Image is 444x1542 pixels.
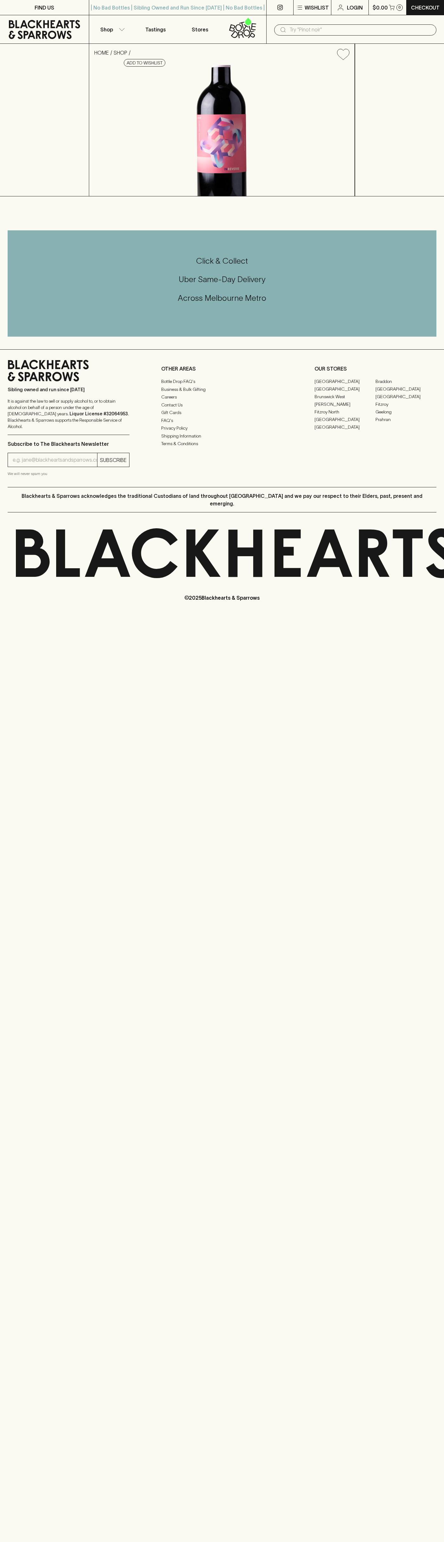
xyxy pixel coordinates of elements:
[114,50,127,56] a: SHOP
[375,393,436,400] a: [GEOGRAPHIC_DATA]
[289,25,431,35] input: Try "Pinot noir"
[178,15,222,43] a: Stores
[375,378,436,385] a: Braddon
[133,15,178,43] a: Tastings
[161,365,283,372] p: OTHER AREAS
[8,274,436,285] h5: Uber Same-Day Delivery
[12,492,432,507] p: Blackhearts & Sparrows acknowledges the traditional Custodians of land throughout [GEOGRAPHIC_DAT...
[89,65,355,196] img: 40279.png
[375,416,436,423] a: Prahran
[70,411,128,416] strong: Liquor License #32064953
[8,230,436,337] div: Call to action block
[315,365,436,372] p: OUR STORES
[145,26,166,33] p: Tastings
[375,385,436,393] a: [GEOGRAPHIC_DATA]
[315,393,375,400] a: Brunswick West
[8,293,436,303] h5: Across Melbourne Metro
[8,440,129,448] p: Subscribe to The Blackhearts Newsletter
[8,256,436,266] h5: Click & Collect
[398,6,401,9] p: 0
[8,398,129,430] p: It is against the law to sell or supply alcohol to, or to obtain alcohol on behalf of a person un...
[161,440,283,448] a: Terms & Conditions
[89,15,134,43] button: Shop
[124,59,165,67] button: Add to wishlist
[192,26,208,33] p: Stores
[335,46,352,63] button: Add to wishlist
[8,386,129,393] p: Sibling owned and run since [DATE]
[315,416,375,423] a: [GEOGRAPHIC_DATA]
[315,385,375,393] a: [GEOGRAPHIC_DATA]
[373,4,388,11] p: $0.00
[161,425,283,432] a: Privacy Policy
[100,26,113,33] p: Shop
[315,408,375,416] a: Fitzroy North
[161,401,283,409] a: Contact Us
[161,393,283,401] a: Careers
[161,385,283,393] a: Business & Bulk Gifting
[8,471,129,477] p: We will never spam you
[315,400,375,408] a: [PERSON_NAME]
[97,453,129,467] button: SUBSCRIBE
[305,4,329,11] p: Wishlist
[315,378,375,385] a: [GEOGRAPHIC_DATA]
[13,455,97,465] input: e.g. jane@blackheartsandsparrows.com.au
[161,409,283,417] a: Gift Cards
[100,456,127,464] p: SUBSCRIBE
[347,4,363,11] p: Login
[375,400,436,408] a: Fitzroy
[411,4,440,11] p: Checkout
[161,417,283,424] a: FAQ's
[315,423,375,431] a: [GEOGRAPHIC_DATA]
[94,50,109,56] a: HOME
[161,432,283,440] a: Shipping Information
[35,4,54,11] p: FIND US
[161,378,283,385] a: Bottle Drop FAQ's
[375,408,436,416] a: Geelong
